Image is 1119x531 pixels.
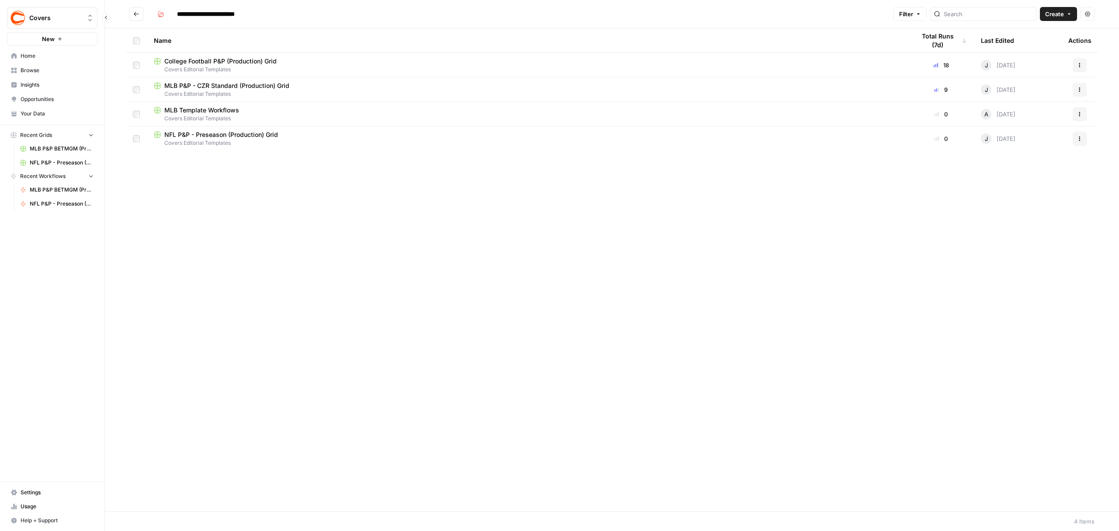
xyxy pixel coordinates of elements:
[30,186,94,194] span: MLB P&P BETMGM (Production)
[7,107,97,121] a: Your Data
[915,28,967,52] div: Total Runs (7d)
[154,28,901,52] div: Name
[21,81,94,89] span: Insights
[21,66,94,74] span: Browse
[164,130,278,139] span: NFL P&P - Preseason (Production) Grid
[7,49,97,63] a: Home
[21,95,94,103] span: Opportunities
[154,139,901,147] span: Covers Editorial Templates
[129,7,143,21] button: Go back
[915,110,967,119] div: 0
[154,115,901,122] span: Covers Editorial Templates
[899,10,913,18] span: Filter
[154,130,901,147] a: NFL P&P - Preseason (Production) GridCovers Editorial Templates
[1068,28,1091,52] div: Actions
[7,500,97,514] a: Usage
[7,32,97,45] button: New
[154,90,901,98] span: Covers Editorial Templates
[7,63,97,77] a: Browse
[7,129,97,142] button: Recent Grids
[164,81,289,90] span: MLB P&P - CZR Standard (Production) Grid
[154,57,901,73] a: College Football P&P (Production) GridCovers Editorial Templates
[7,92,97,106] a: Opportunities
[30,159,94,167] span: NFL P&P - Preseason (Production) Grid
[10,10,26,26] img: Covers Logo
[981,60,1015,70] div: [DATE]
[21,110,94,118] span: Your Data
[154,81,901,98] a: MLB P&P - CZR Standard (Production) GridCovers Editorial Templates
[893,7,927,21] button: Filter
[30,145,94,153] span: MLB P&P BETMGM (Production) Grid
[42,35,55,43] span: New
[164,57,277,66] span: College Football P&P (Production) Grid
[1040,7,1077,21] button: Create
[985,134,988,143] span: J
[944,10,1032,18] input: Search
[21,489,94,496] span: Settings
[985,85,988,94] span: J
[21,503,94,510] span: Usage
[984,110,988,119] span: A
[29,14,82,22] span: Covers
[915,85,967,94] div: 9
[1045,10,1064,18] span: Create
[7,514,97,528] button: Help + Support
[7,170,97,183] button: Recent Workflows
[7,78,97,92] a: Insights
[20,172,66,180] span: Recent Workflows
[981,84,1015,95] div: [DATE]
[16,183,97,197] a: MLB P&P BETMGM (Production)
[915,134,967,143] div: 0
[16,197,97,211] a: NFL P&P - Preseason (Production)
[21,52,94,60] span: Home
[981,28,1014,52] div: Last Edited
[981,109,1015,119] div: [DATE]
[915,61,967,70] div: 18
[7,7,97,29] button: Workspace: Covers
[21,517,94,524] span: Help + Support
[7,486,97,500] a: Settings
[985,61,988,70] span: J
[1074,517,1095,526] div: 4 Items
[16,156,97,170] a: NFL P&P - Preseason (Production) Grid
[20,131,52,139] span: Recent Grids
[154,106,901,122] a: MLB Template WorkflowsCovers Editorial Templates
[154,66,901,73] span: Covers Editorial Templates
[30,200,94,208] span: NFL P&P - Preseason (Production)
[981,133,1015,144] div: [DATE]
[16,142,97,156] a: MLB P&P BETMGM (Production) Grid
[164,106,239,115] span: MLB Template Workflows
